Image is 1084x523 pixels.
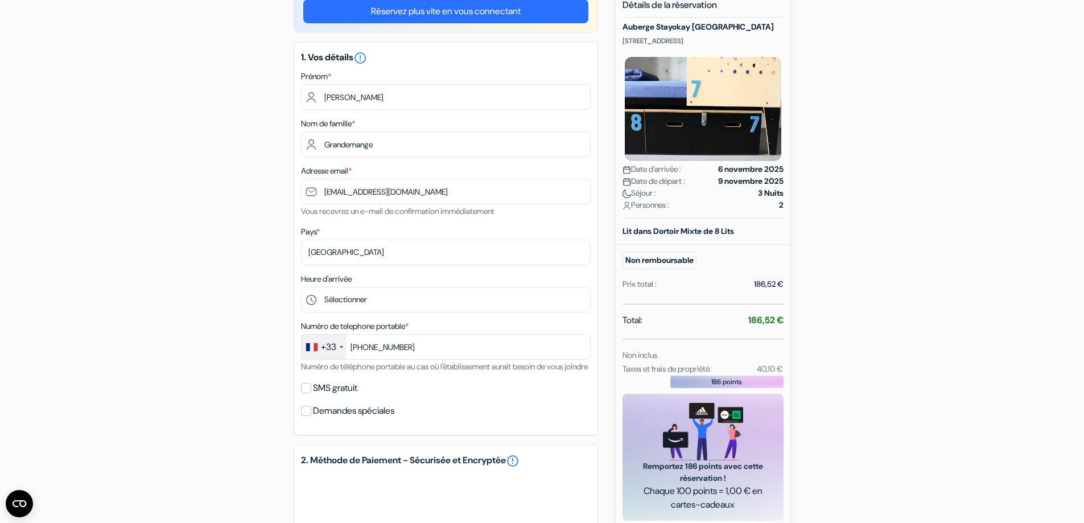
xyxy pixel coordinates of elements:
[506,454,520,468] a: error_outline
[623,166,631,174] img: calendar.svg
[623,314,642,327] span: Total:
[718,175,784,187] strong: 9 novembre 2025
[353,51,367,65] i: error_outline
[301,320,409,332] label: Numéro de telephone portable
[313,403,394,419] label: Demandes spéciales
[623,22,784,32] h5: Auberge Stayokay [GEOGRAPHIC_DATA]
[623,278,657,290] div: Prix total :
[623,190,631,198] img: moon.svg
[718,163,784,175] strong: 6 novembre 2025
[301,131,591,157] input: Entrer le nom de famille
[313,380,357,396] label: SMS gratuit
[321,340,336,354] div: +33
[301,84,591,110] input: Entrez votre prénom
[779,199,784,211] strong: 2
[301,273,352,285] label: Heure d'arrivée
[353,51,367,63] a: error_outline
[301,226,320,238] label: Pays
[757,364,783,374] small: 40,10 €
[748,314,784,326] strong: 186,52 €
[711,377,742,387] span: 186 points
[623,175,685,187] span: Date de départ :
[663,403,743,460] img: gift_card_hero_new.png
[623,252,696,269] small: Non remboursable
[301,454,591,468] h5: 2. Méthode de Paiement - Sécurisée et Encryptée
[636,460,770,484] span: Remportez 186 points avec cette réservation !
[636,484,770,512] span: Chaque 100 points = 1,00 € en cartes-cadeaux
[758,187,784,199] strong: 3 Nuits
[301,71,331,83] label: Prénom
[6,490,33,517] button: Open CMP widget
[623,350,657,360] small: Non inclus
[623,178,631,186] img: calendar.svg
[623,187,656,199] span: Séjour :
[623,226,734,236] b: Lit dans Dortoir Mixte de 8 Lits
[301,165,352,177] label: Adresse email
[301,206,494,216] small: Vous recevrez un e-mail de confirmation immédiatement
[623,364,711,374] small: Taxes et frais de propriété:
[301,361,588,372] small: Numéro de téléphone portable au cas où l'établissement aurait besoin de vous joindre
[301,334,591,360] input: 6 12 34 56 78
[301,118,355,130] label: Nom de famille
[623,201,631,210] img: user_icon.svg
[623,163,681,175] span: Date d'arrivée :
[754,278,784,290] div: 186,52 €
[623,36,784,46] p: [STREET_ADDRESS]
[301,179,591,204] input: Entrer adresse e-mail
[301,51,591,65] h5: 1. Vos détails
[623,199,669,211] span: Personnes :
[302,335,347,359] div: France: +33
